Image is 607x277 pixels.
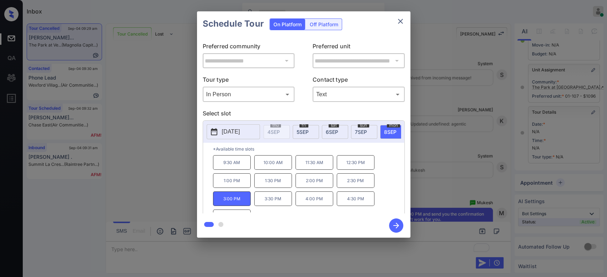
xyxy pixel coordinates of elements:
[293,125,319,139] div: date-select
[313,75,405,87] p: Contact type
[326,129,338,135] span: 6 SEP
[254,173,292,188] p: 1:30 PM
[337,155,374,170] p: 12:30 PM
[329,123,339,127] span: sat
[203,42,295,53] p: Preferred community
[337,191,374,206] p: 4:30 PM
[213,210,251,224] p: 5:00 PM
[306,19,342,30] div: Off Platform
[213,143,404,155] p: *Available time slots
[297,129,309,135] span: 5 SEP
[295,155,333,170] p: 11:30 AM
[380,125,406,139] div: date-select
[384,129,396,135] span: 8 SEP
[203,109,405,120] p: Select slot
[295,191,333,206] p: 4:00 PM
[204,88,293,100] div: In Person
[222,127,240,136] p: [DATE]
[351,125,377,139] div: date-select
[197,11,270,36] h2: Schedule Tour
[355,129,367,135] span: 7 SEP
[299,123,308,127] span: fri
[207,124,260,139] button: [DATE]
[254,191,292,206] p: 3:30 PM
[295,173,333,188] p: 2:00 PM
[213,173,251,188] p: 1:00 PM
[270,19,305,30] div: On Platform
[213,155,251,170] p: 9:30 AM
[322,125,348,139] div: date-select
[314,88,403,100] div: Text
[393,14,408,28] button: close
[385,216,408,235] button: btn-next
[254,155,292,170] p: 10:00 AM
[358,123,369,127] span: sun
[203,75,295,87] p: Tour type
[313,42,405,53] p: Preferred unit
[213,191,251,206] p: 3:00 PM
[337,173,374,188] p: 2:30 PM
[387,123,400,127] span: mon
